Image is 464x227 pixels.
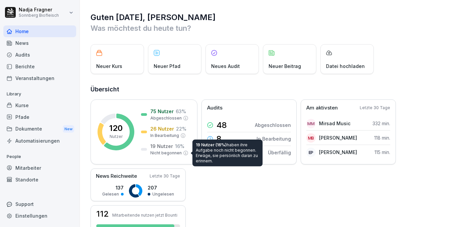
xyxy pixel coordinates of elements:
p: 115 min. [374,149,390,156]
p: 48 [216,121,227,129]
a: Audits [3,49,76,61]
div: Dokumente [3,123,76,135]
p: Nadja Fragner [19,7,59,13]
p: Ungelesen [152,191,174,197]
h2: Übersicht [91,85,454,94]
p: 118 min. [374,134,390,141]
h1: Guten [DATE], [PERSON_NAME] [91,12,454,23]
a: Mitarbeiter [3,162,76,174]
a: DokumenteNew [3,123,76,135]
p: Gelesen [102,191,119,197]
p: 63 % [176,108,186,115]
a: Kurse [3,99,76,111]
p: 120 [109,124,123,132]
p: 75 Nutzer [150,108,174,115]
a: Home [3,25,76,37]
p: 207 [148,184,174,191]
p: [PERSON_NAME] [319,134,357,141]
p: Audits [207,104,222,112]
a: Pfade [3,111,76,123]
p: Letzte 30 Tage [360,105,390,111]
div: haben ihre Aufgabe noch nicht begonnen. Erwäge, sie persönlich daran zu erinnern. [192,140,263,166]
p: Mirsad Music [319,120,350,127]
p: 16 % [175,143,184,150]
p: In Bearbeitung [257,135,291,142]
div: MM [306,119,316,128]
a: Einstellungen [3,210,76,222]
p: 26 Nutzer [150,125,174,132]
p: Überfällig [268,149,291,156]
p: Abgeschlossen [255,122,291,129]
p: Nicht begonnen [150,150,182,156]
a: Berichte [3,61,76,72]
p: Library [3,89,76,99]
a: Veranstaltungen [3,72,76,84]
div: New [63,125,74,133]
p: 8 [216,135,221,143]
span: 19 Nutzer (16%) [196,142,227,147]
p: People [3,151,76,162]
p: Neues Audit [211,63,240,70]
p: In Bearbeitung [150,133,179,139]
p: Was möchtest du heute tun? [91,23,454,33]
p: Neuer Kurs [96,63,122,70]
p: Neuer Beitrag [269,63,301,70]
p: Am aktivsten [306,104,338,112]
p: [PERSON_NAME] [319,149,357,156]
p: 137 [102,184,124,191]
p: Mitarbeitende nutzen jetzt Bounti [112,213,177,218]
div: EP [306,148,316,157]
a: News [3,37,76,49]
div: Support [3,198,76,210]
p: Letzte 30 Tage [150,173,180,179]
p: Datei hochladen [326,63,365,70]
p: Neuer Pfad [154,63,180,70]
p: 22 % [176,125,186,132]
h3: 112 [96,210,109,218]
p: 19 Nutzer [150,143,173,150]
a: Standorte [3,174,76,185]
p: Sonnberg Biofleisch [19,13,59,18]
p: Nutzer [110,134,123,140]
p: 332 min. [372,120,390,127]
div: MB [306,133,316,143]
p: News Reichweite [96,172,137,180]
p: Abgeschlossen [150,115,182,121]
a: Automatisierungen [3,135,76,147]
